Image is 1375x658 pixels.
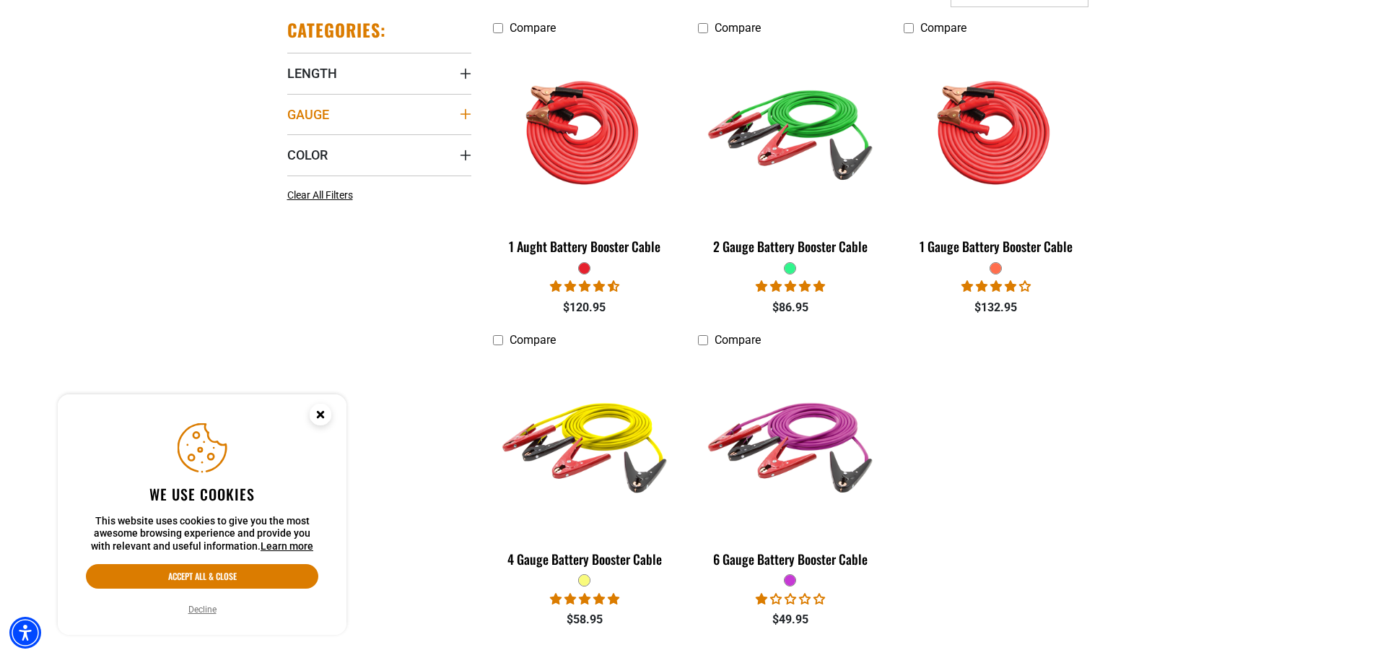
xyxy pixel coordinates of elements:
[9,617,41,649] div: Accessibility Menu
[86,515,318,553] p: This website uses cookies to give you the most awesome browsing experience and provide you with r...
[961,280,1031,293] span: 4.00 stars
[904,299,1088,316] div: $132.95
[287,19,387,41] h2: Categories:
[699,49,881,215] img: green
[294,394,346,439] button: Close this option
[715,333,761,347] span: Compare
[698,42,882,261] a: green 2 Gauge Battery Booster Cable
[510,21,556,35] span: Compare
[699,361,881,527] img: purple
[494,361,676,527] img: yellow
[287,94,471,134] summary: Gauge
[756,280,825,293] span: 5.00 stars
[494,49,676,215] img: features
[287,65,337,82] span: Length
[493,42,677,261] a: features 1 Aught Battery Booster Cable
[493,355,677,574] a: yellow 4 Gauge Battery Booster Cable
[261,540,313,552] a: This website uses cookies to give you the most awesome browsing experience and provide you with r...
[550,280,619,293] span: 4.56 stars
[287,134,471,175] summary: Color
[904,42,1088,261] a: orange 1 Gauge Battery Booster Cable
[287,106,329,123] span: Gauge
[287,189,353,201] span: Clear All Filters
[698,355,882,574] a: purple 6 Gauge Battery Booster Cable
[698,553,882,566] div: 6 Gauge Battery Booster Cable
[920,21,966,35] span: Compare
[86,485,318,503] h2: We use cookies
[905,49,1087,215] img: orange
[550,592,619,606] span: 5.00 stars
[698,299,882,316] div: $86.95
[756,592,825,606] span: 1.00 stars
[86,564,318,589] button: Accept all & close
[715,21,761,35] span: Compare
[698,611,882,628] div: $49.95
[493,240,677,253] div: 1 Aught Battery Booster Cable
[287,188,359,203] a: Clear All Filters
[493,299,677,316] div: $120.95
[510,333,556,347] span: Compare
[287,147,328,163] span: Color
[493,611,677,628] div: $58.95
[287,53,471,93] summary: Length
[184,602,221,617] button: Decline
[904,240,1088,253] div: 1 Gauge Battery Booster Cable
[698,240,882,253] div: 2 Gauge Battery Booster Cable
[58,394,346,636] aside: Cookie Consent
[493,553,677,566] div: 4 Gauge Battery Booster Cable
